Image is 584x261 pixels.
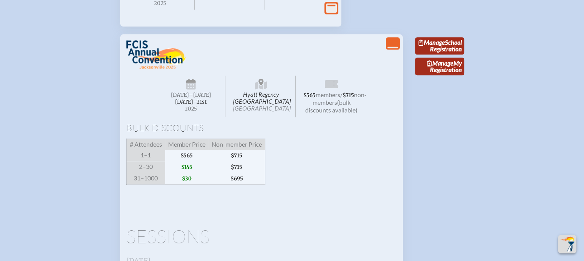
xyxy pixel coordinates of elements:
[342,92,354,99] span: $715
[132,0,189,6] span: 2025
[126,173,165,185] span: 31–1000
[208,173,265,185] span: $695
[165,161,208,173] span: $145
[165,173,208,185] span: $30
[316,91,340,98] span: members
[208,150,265,161] span: $715
[340,91,342,98] span: /
[126,161,165,173] span: 2–30
[427,59,453,67] span: Manage
[163,106,219,112] span: 2025
[558,235,576,253] button: Scroll Top
[175,99,207,105] span: [DATE]–⁠21st
[126,150,165,161] span: 1–1
[419,39,445,46] span: Manage
[126,139,165,150] span: # Attendees
[559,236,575,252] img: To the top
[126,123,397,132] h1: Bulk Discounts
[208,139,265,150] span: Non-member Price
[303,92,316,99] span: $565
[415,58,464,75] a: ManageMy Registration
[189,92,211,98] span: –[DATE]
[415,37,464,55] a: ManageSchool Registration
[305,99,357,114] span: (bulk discounts available)
[165,139,208,150] span: Member Price
[126,40,186,69] img: FCIS Convention 2025
[233,104,291,112] span: [GEOGRAPHIC_DATA]
[165,150,208,161] span: $565
[126,227,397,246] h1: Sessions
[171,92,189,98] span: [DATE]
[227,76,296,117] span: Hyatt Regency [GEOGRAPHIC_DATA]
[208,161,265,173] span: $715
[313,91,367,106] span: non-members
